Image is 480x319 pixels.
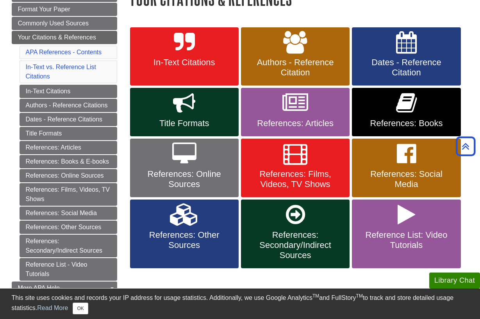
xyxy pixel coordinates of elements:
[130,200,239,268] a: References: Other Sources
[26,64,96,80] a: In-Text vs. Reference List Citations
[18,6,70,12] span: Format Your Paper
[20,155,117,168] a: References: Books & E-books
[18,285,60,291] span: More APA Help
[20,221,117,234] a: References: Other Sources
[130,88,239,136] a: Title Formats
[453,141,478,151] a: Back to Top
[241,139,350,197] a: References: Films, Videos, TV Shows
[241,200,350,268] a: References: Secondary/Indirect Sources
[129,285,469,303] caption: In-Text Citation vs. Reference List Citation (See for more information)
[20,183,117,206] a: References: Films, Videos, TV Shows
[352,88,460,136] a: References: Books
[20,113,117,126] a: Dates - Reference Citations
[136,169,233,189] span: References: Online Sources
[429,273,480,289] button: Library Chat
[12,293,469,314] div: This site uses cookies and records your IP address for usage statistics. Additionally, we use Goo...
[247,230,344,260] span: References: Secondary/Indirect Sources
[20,169,117,182] a: References: Online Sources
[20,99,117,112] a: Authors - Reference Citations
[352,27,460,86] a: Dates - Reference Citation
[352,139,460,197] a: References: Social Media
[358,230,455,250] span: Reference List: Video Tutorials
[12,17,117,30] a: Commonly Used Sources
[18,20,89,27] span: Commonly Used Sources
[358,118,455,128] span: References: Books
[130,27,239,86] a: In-Text Citations
[12,282,117,295] a: More APA Help
[20,127,117,140] a: Title Formats
[247,169,344,189] span: References: Films, Videos, TV Shows
[312,293,319,299] sup: TM
[73,303,88,314] button: Close
[352,200,460,268] a: Reference List: Video Tutorials
[136,118,233,128] span: Title Formats
[358,57,455,78] span: Dates - Reference Citation
[136,230,233,250] span: References: Other Sources
[20,85,117,98] a: In-Text Citations
[20,207,117,220] a: References: Social Media
[247,57,344,78] span: Authors - Reference Citation
[20,258,117,281] a: Reference List - Video Tutorials
[26,49,102,55] a: APA References - Contents
[12,3,117,16] a: Format Your Paper
[241,88,350,136] a: References: Articles
[20,141,117,154] a: References: Articles
[130,139,239,197] a: References: Online Sources
[136,57,233,68] span: In-Text Citations
[20,235,117,257] a: References: Secondary/Indirect Sources
[18,34,96,41] span: Your Citations & References
[241,27,350,86] a: Authors - Reference Citation
[37,305,68,311] a: Read More
[12,31,117,44] a: Your Citations & References
[358,169,455,189] span: References: Social Media
[247,118,344,128] span: References: Articles
[356,293,363,299] sup: TM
